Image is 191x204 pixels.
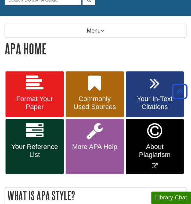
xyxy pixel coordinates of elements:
a: Your Reference List [6,119,64,174]
a: More APA Help [66,119,124,174]
span: Format Your Paper [10,95,59,111]
a: Back to Top [170,87,189,96]
a: Format Your Paper [6,71,64,117]
span: More APA Help [70,143,119,151]
span: About Plagiarism [130,143,179,159]
h2: What is APA Style? [5,187,186,204]
h1: APA Home [5,41,186,57]
span: Your In-Text Citations [130,95,179,111]
span: Commonly Used Sources [70,95,119,111]
a: Link opens in new window [126,119,184,174]
button: Library Chat [151,191,191,204]
span: Your Reference List [10,143,59,159]
a: Commonly Used Sources [66,71,124,117]
p: Menu [5,24,186,38]
a: Your In-Text Citations [126,71,184,117]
